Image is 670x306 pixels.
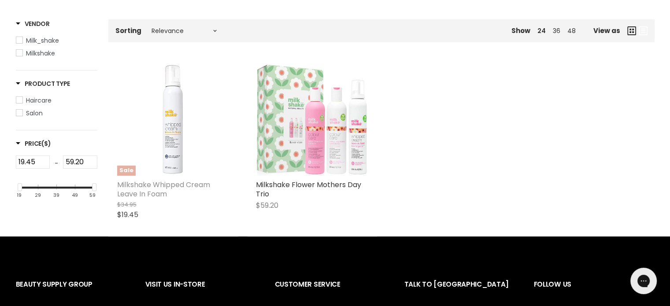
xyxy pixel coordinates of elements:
[53,192,59,198] div: 39
[117,166,136,176] span: Sale
[16,79,70,88] h3: Product Type
[117,200,137,209] span: $34.95
[115,27,141,34] label: Sorting
[567,26,576,35] a: 48
[626,265,661,297] iframe: Gorgias live chat messenger
[72,192,78,198] div: 49
[41,139,51,148] span: ($)
[89,192,96,198] div: 59
[16,139,51,148] h3: Price($)
[593,27,620,34] span: View as
[26,36,59,45] span: Milk_shake
[63,155,97,169] input: Max Price
[26,96,52,105] span: Haircare
[16,155,50,169] input: Min Price
[26,109,43,118] span: Salon
[117,63,230,176] img: Milkshake Whipped Cream Leave In Foam
[16,139,51,148] span: Price
[256,200,278,210] span: $59.20
[16,48,97,58] a: Milkshake
[537,26,546,35] a: 24
[256,63,368,176] img: Milkshake Flower Mothers Day Trio
[256,180,361,199] a: Milkshake Flower Mothers Day Trio
[553,26,560,35] a: 36
[117,63,230,176] a: Milkshake Whipped Cream Leave In FoamSale
[16,36,97,45] a: Milk_shake
[511,26,530,35] span: Show
[16,19,50,28] h3: Vendor
[26,49,55,58] span: Milkshake
[35,192,41,198] div: 29
[50,155,63,171] div: -
[17,192,22,198] div: 19
[16,96,97,105] a: Haircare
[117,180,210,199] a: Milkshake Whipped Cream Leave In Foam
[117,210,138,220] span: $19.45
[16,108,97,118] a: Salon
